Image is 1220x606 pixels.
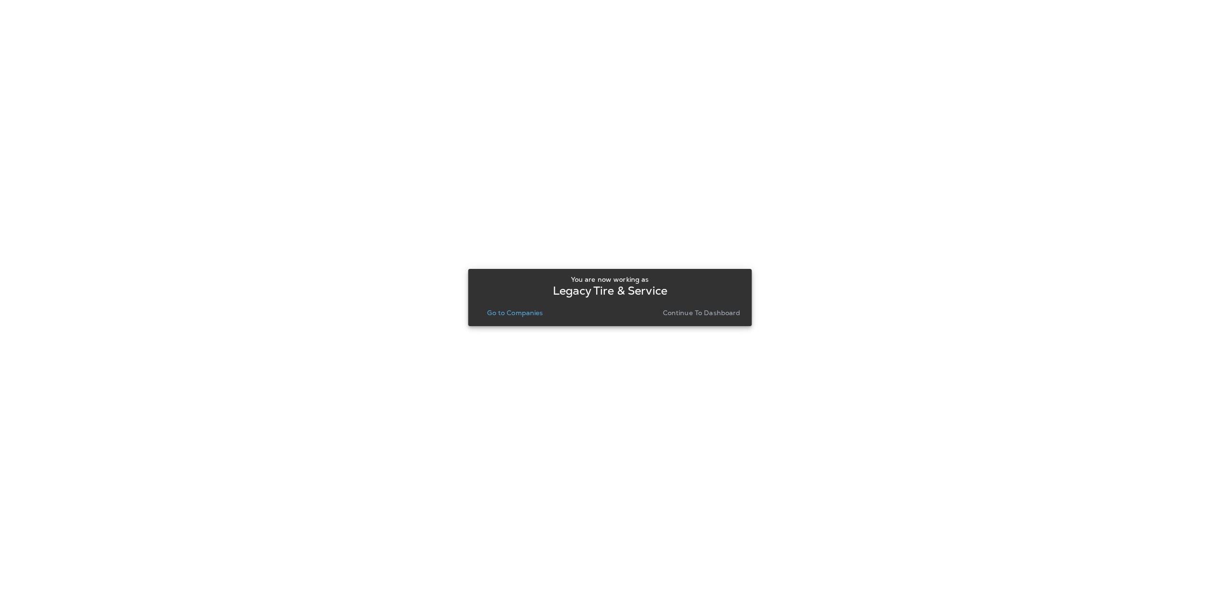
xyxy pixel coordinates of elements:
button: Continue to Dashboard [659,306,744,319]
p: Go to Companies [487,309,543,317]
p: Legacy Tire & Service [553,287,667,295]
p: You are now working as [571,276,649,283]
button: Go to Companies [483,306,547,319]
p: Continue to Dashboard [663,309,741,317]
